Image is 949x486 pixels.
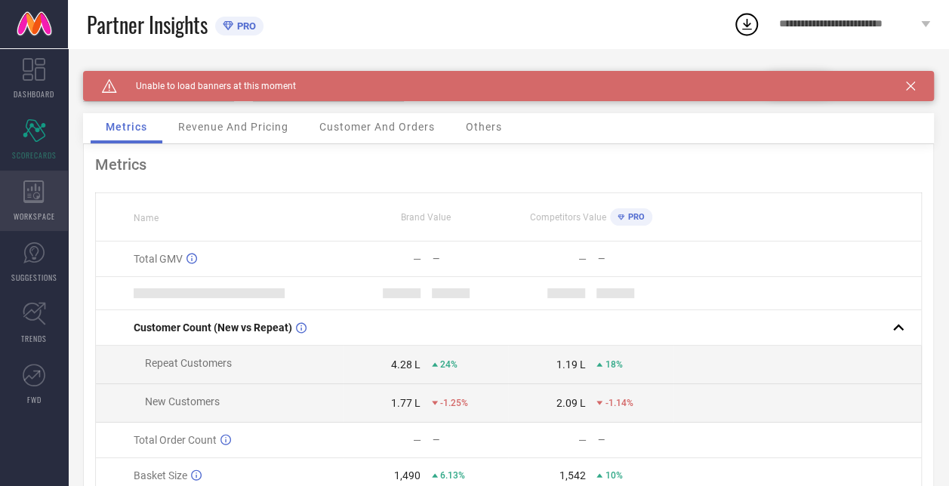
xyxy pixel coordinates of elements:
span: WORKSPACE [14,211,55,222]
div: — [578,434,586,446]
div: — [597,435,673,445]
div: Brand [83,71,234,82]
span: Customer Count (New vs Repeat) [134,321,292,334]
span: SUGGESTIONS [11,272,57,283]
div: — [578,253,586,265]
span: Partner Insights [87,9,208,40]
span: 6.13% [440,470,465,481]
span: New Customers [145,395,220,408]
span: Repeat Customers [145,357,232,369]
span: TRENDS [21,333,47,344]
span: Brand Value [401,212,451,223]
div: — [597,254,673,264]
span: Others [466,121,502,133]
div: 1.19 L [556,358,585,371]
span: Revenue And Pricing [178,121,288,133]
div: — [413,253,421,265]
div: 1,490 [394,469,421,481]
span: Total GMV [134,253,183,265]
span: PRO [233,20,256,32]
div: 4.28 L [391,358,421,371]
span: Customer And Orders [319,121,435,133]
div: — [433,435,508,445]
div: 1.77 L [391,397,421,409]
span: Unable to load banners at this moment [117,81,296,91]
div: Open download list [733,11,760,38]
div: — [413,434,421,446]
span: PRO [624,212,645,222]
div: — [433,254,508,264]
span: SCORECARDS [12,149,57,161]
span: Basket Size [134,469,187,481]
span: Name [134,213,159,223]
span: -1.25% [440,398,468,408]
span: 18% [605,359,622,370]
div: Metrics [95,155,922,174]
span: Competitors Value [530,212,606,223]
span: FWD [27,394,42,405]
span: 24% [440,359,458,370]
span: Metrics [106,121,147,133]
div: 2.09 L [556,397,585,409]
span: 10% [605,470,622,481]
span: Total Order Count [134,434,217,446]
span: -1.14% [605,398,633,408]
span: DASHBOARD [14,88,54,100]
div: 1,542 [559,469,585,481]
